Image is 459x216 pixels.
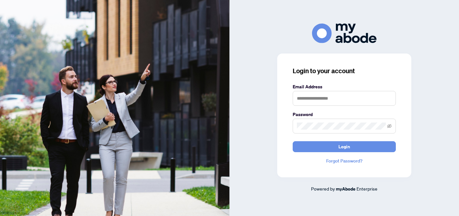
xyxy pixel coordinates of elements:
button: Login [293,141,396,152]
img: ma-logo [312,24,376,43]
a: myAbode [336,185,356,192]
label: Email Address [293,83,396,90]
span: Enterprise [356,186,377,191]
label: Password [293,111,396,118]
h3: Login to your account [293,66,396,75]
span: Powered by [311,186,335,191]
span: Login [338,142,350,152]
a: Forgot Password? [293,157,396,164]
span: eye-invisible [387,124,392,128]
